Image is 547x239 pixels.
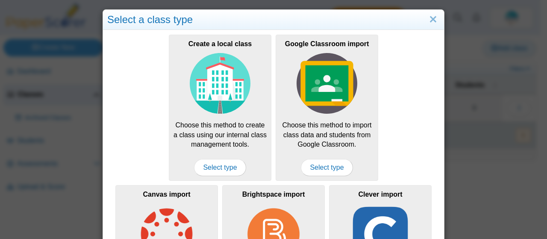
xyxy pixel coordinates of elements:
[285,40,369,47] b: Google Classroom import
[301,159,353,176] span: Select type
[297,53,357,114] img: class-type-google-classroom.svg
[103,10,444,30] div: Select a class type
[169,35,271,181] div: Choose this method to create a class using our internal class management tools.
[426,12,440,27] a: Close
[143,191,190,198] b: Canvas import
[358,191,402,198] b: Clever import
[194,159,246,176] span: Select type
[188,40,252,47] b: Create a local class
[190,53,250,114] img: class-type-local.svg
[242,191,305,198] b: Brightspace import
[169,35,271,181] a: Create a local class Choose this method to create a class using our internal class management too...
[276,35,378,181] div: Choose this method to import class data and students from Google Classroom.
[276,35,378,181] a: Google Classroom import Choose this method to import class data and students from Google Classroo...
